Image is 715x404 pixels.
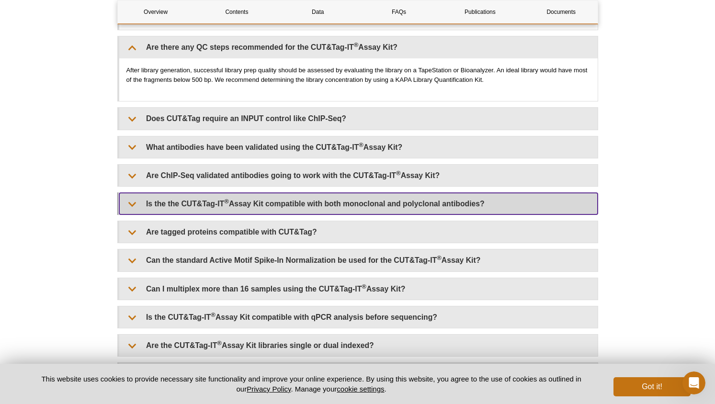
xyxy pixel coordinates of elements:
summary: Do the CUT&Tag-IT®Assay Kit libraries contain a Molecular Identifiers? [119,363,598,384]
a: Contents [199,0,275,23]
summary: Are the CUT&Tag-IT®Assay Kit libraries single or dual indexed? [119,335,598,356]
sup: ® [211,311,216,318]
summary: Can I multiplex more than 16 samples using the CUT&Tag-IT®Assay Kit? [119,278,598,300]
button: cookie settings [337,385,384,393]
summary: Can the standard Active Motif Spike-In Normalization be used for the CUT&Tag-IT®Assay Kit? [119,249,598,271]
p: After library generation, successful library prep quality should be assessed by evaluating the li... [126,66,590,85]
a: Overview [118,0,194,23]
summary: Are tagged proteins compatible with CUT&Tag? [119,221,598,243]
p: This website uses cookies to provide necessary site functionality and improve your online experie... [25,374,598,394]
a: Data [280,0,356,23]
a: Documents [523,0,599,23]
summary: Does CUT&Tag require an INPUT control like ChIP-Seq? [119,108,598,129]
sup: ® [437,254,442,261]
sup: ® [396,169,401,177]
sup: ® [362,282,366,290]
sup: ® [354,41,359,48]
sup: ® [359,141,363,148]
a: FAQs [361,0,437,23]
a: Privacy Policy [247,385,291,393]
summary: What antibodies have been validated using the CUT&Tag-IT®Assay Kit? [119,136,598,158]
button: Got it! [613,377,690,396]
sup: ® [217,339,222,347]
summary: Is the CUT&Tag-IT®Assay Kit compatible with qPCR analysis before sequencing? [119,306,598,328]
sup: ® [224,198,229,205]
summary: Is the the CUT&Tag-IT®Assay Kit compatible with both monoclonal and polyclonal antibodies? [119,193,598,214]
a: Publications [442,0,518,23]
summary: Are there any QC steps recommended for the CUT&Tag-IT®Assay Kit? [119,36,598,58]
iframe: Intercom live chat [682,371,705,394]
summary: Are ChIP-Seq validated antibodies going to work with the CUT&Tag-IT®Assay Kit? [119,165,598,186]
